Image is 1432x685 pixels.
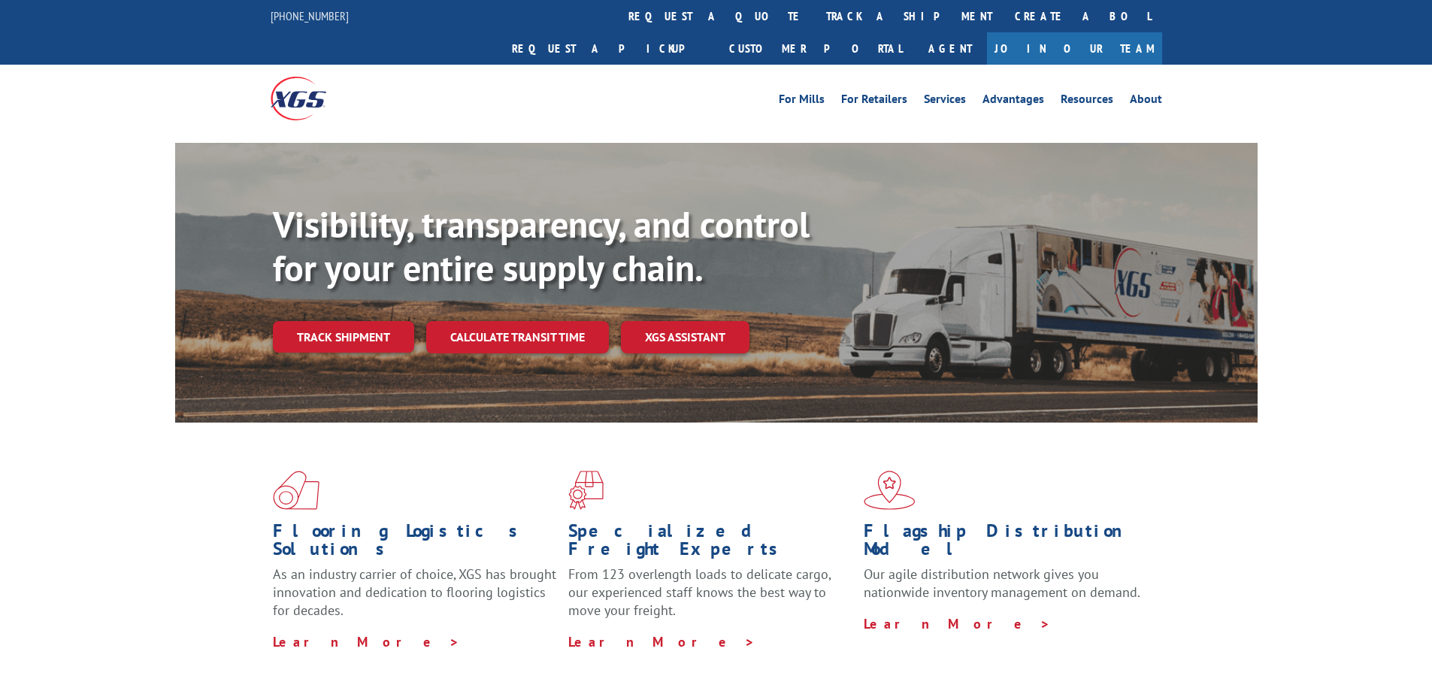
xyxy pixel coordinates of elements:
span: As an industry carrier of choice, XGS has brought innovation and dedication to flooring logistics... [273,565,556,619]
a: Learn More > [273,633,460,650]
a: Calculate transit time [426,321,609,353]
a: [PHONE_NUMBER] [271,8,349,23]
a: About [1130,93,1162,110]
a: Resources [1061,93,1113,110]
p: From 123 overlength loads to delicate cargo, our experienced staff knows the best way to move you... [568,565,852,632]
img: xgs-icon-focused-on-flooring-red [568,471,604,510]
a: For Mills [779,93,825,110]
a: XGS ASSISTANT [621,321,749,353]
img: xgs-icon-flagship-distribution-model-red [864,471,916,510]
a: Learn More > [568,633,755,650]
a: For Retailers [841,93,907,110]
a: Learn More > [864,615,1051,632]
h1: Specialized Freight Experts [568,522,852,565]
a: Customer Portal [718,32,913,65]
img: xgs-icon-total-supply-chain-intelligence-red [273,471,319,510]
a: Join Our Team [987,32,1162,65]
b: Visibility, transparency, and control for your entire supply chain. [273,201,810,291]
a: Agent [913,32,987,65]
h1: Flagship Distribution Model [864,522,1148,565]
a: Track shipment [273,321,414,353]
h1: Flooring Logistics Solutions [273,522,557,565]
a: Advantages [982,93,1044,110]
a: Services [924,93,966,110]
a: Request a pickup [501,32,718,65]
span: Our agile distribution network gives you nationwide inventory management on demand. [864,565,1140,601]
